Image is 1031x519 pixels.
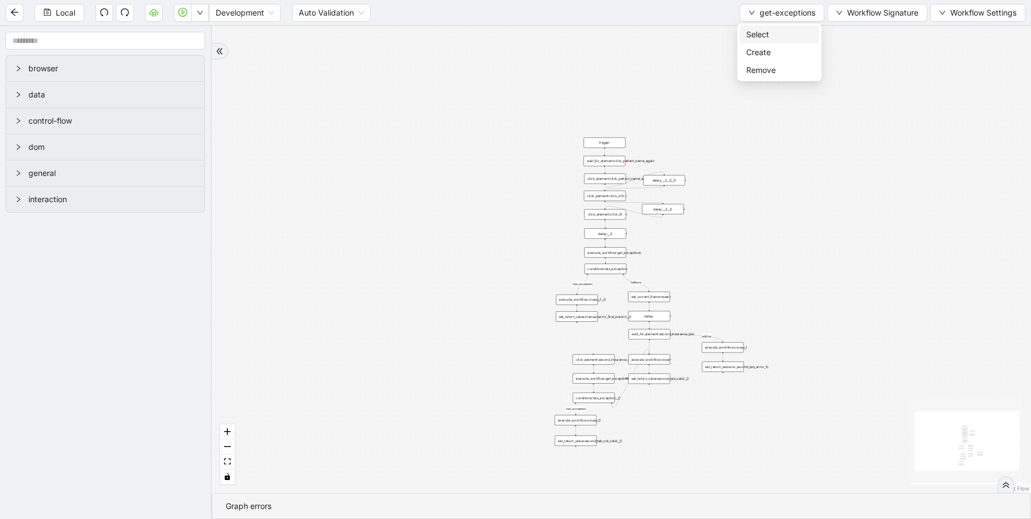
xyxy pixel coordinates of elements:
span: right [15,196,22,203]
span: data [28,89,196,101]
div: conditions:has_exception [585,264,626,275]
span: browser [28,62,196,75]
span: Auto Validation [299,4,364,21]
span: redo [120,8,129,17]
div: wait_for_element:click_patient_name_again [583,156,625,167]
button: arrow-left [6,4,23,22]
g: Edge from conditions:has_exception__0 to execute_workflow:close [612,349,649,408]
button: undo [95,4,113,22]
button: saveLocal [35,4,84,22]
span: Create [746,46,813,58]
span: Local [56,7,75,19]
div: delay:__2 [584,228,626,239]
span: Workflow Signature [847,7,918,19]
button: fit view [220,454,235,469]
div: browser [6,56,205,81]
div: delay:__2__0__0 [643,175,685,186]
div: set_return_value:second_tab_not_valid__0plus-circle [555,435,597,446]
div: execute_workflow:close__1__0 [556,295,598,305]
div: click_element:click_patient_name_again [584,174,626,184]
div: click_element:second_insurance_tab [573,354,615,365]
div: control-flow [6,108,205,134]
button: cloud-server [145,4,163,22]
div: click_element:click_info [584,190,626,201]
button: downWorkflow Settings [930,4,1025,22]
span: right [15,144,22,150]
g: Edge from delay:__2__0__0 to click_element:click_info [605,187,664,189]
span: save [43,8,51,16]
div: set_return_value:no_second_tab_error_fc [702,361,744,372]
div: execute_workflow:close__1 [702,342,743,353]
div: conditions:has_exception__0 [573,393,615,403]
span: get-exceptions [760,7,815,19]
g: Edge from conditions:has_exception to execute_workflow:close__1__0 [572,275,592,293]
div: execute_workflow:get_exceptions_again [573,373,615,384]
button: play-circle [174,4,192,22]
span: interaction [28,193,196,205]
g: Edge from conditions:has_exception to set_current_frame:reset [624,275,649,291]
div: set_current_frame:reset [628,292,670,302]
div: interaction [6,187,205,212]
button: downWorkflow Signature [827,4,927,22]
span: undo [100,8,109,17]
button: down [191,4,209,22]
div: execute_workflow:close__0 [555,415,596,425]
span: Select [746,28,813,41]
div: execute_workflow:get_exceptions [585,247,626,258]
span: plus-circle [572,450,580,457]
span: down [836,9,843,16]
button: zoom in [220,424,235,439]
div: Graph errors [226,500,1017,512]
button: redo [116,4,134,22]
span: right [15,117,22,124]
div: set_return_value:manual_error_first_branch__0plus-circle [556,311,597,322]
span: double-right [216,47,223,55]
div: execute_workflow:close [628,354,670,365]
g: Edge from click_element:click_patient_name_again to delay:__2__0__0 [605,172,664,188]
div: click_element:click_IE [584,209,626,220]
g: Edge from delay:__2__0 to click_element:click_IE [605,206,663,217]
div: delay:__2__0 [642,204,684,214]
span: down [939,9,946,16]
span: plus-circle [719,376,727,383]
span: Workflow Settings [950,7,1017,19]
span: down [197,9,203,16]
span: general [28,167,196,179]
span: right [15,65,22,72]
a: React Flow attribution [1000,485,1029,492]
button: toggle interactivity [220,469,235,484]
span: control-flow [28,115,196,127]
g: Edge from wait_for_element:second_insurance_tab to execute_workflow:close__1 [672,334,723,341]
div: set_return_value:second_tab_not_valid__0 [555,435,597,446]
span: plus-circle [573,326,581,333]
g: Edge from conditions:has_exception__0 to execute_workflow:close__0 [566,404,586,414]
div: delay: [628,311,670,321]
div: dom [6,134,205,160]
div: trigger [583,138,625,148]
span: Remove [746,64,813,76]
div: set_return_value:manual_error_first_branch__0 [556,311,597,322]
span: plus-circle [646,388,653,395]
div: general [6,160,205,186]
span: Development [216,4,274,21]
div: wait_for_element:second_insurance_tab [629,329,670,340]
span: double-right [1002,481,1010,489]
span: down [748,9,755,16]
